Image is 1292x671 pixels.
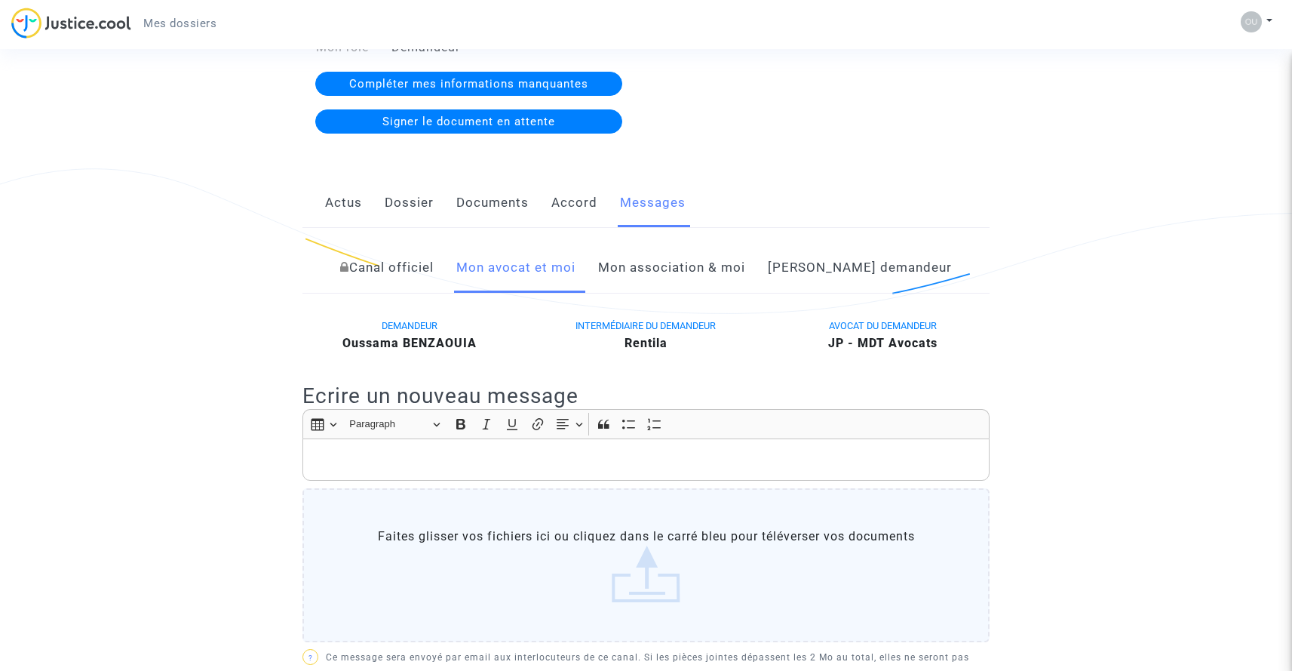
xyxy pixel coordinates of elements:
span: Signer le document en attente [382,115,555,128]
span: ? [308,654,313,662]
span: Compléter mes informations manquantes [349,77,588,91]
button: Paragraph [342,413,447,436]
h2: Ecrire un nouveau message [302,383,990,409]
span: Mes dossiers [143,17,216,30]
div: Rich Text Editor, main [302,439,990,481]
a: Canal officiel [340,243,434,293]
a: Messages [620,178,686,228]
b: JP - MDT Avocats [828,336,938,350]
a: Accord [551,178,597,228]
a: [PERSON_NAME] demandeur [768,243,952,293]
img: 0ed8559cce9a9e726006853d651ebc6b [1241,11,1262,32]
a: Dossier [385,178,434,228]
a: Mes dossiers [131,12,229,35]
a: Mon avocat et moi [456,243,575,293]
span: INTERMÉDIAIRE DU DEMANDEUR [575,320,716,331]
span: Paragraph [349,415,428,433]
span: DEMANDEUR [382,320,437,331]
div: Editor toolbar [302,409,990,439]
img: jc-logo.svg [11,8,131,38]
a: Actus [325,178,362,228]
a: Documents [456,178,529,228]
b: Oussama BENZAOUIA [342,336,477,350]
a: Mon association & moi [598,243,745,293]
b: Rentila [625,336,667,350]
span: AVOCAT DU DEMANDEUR [829,320,937,331]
